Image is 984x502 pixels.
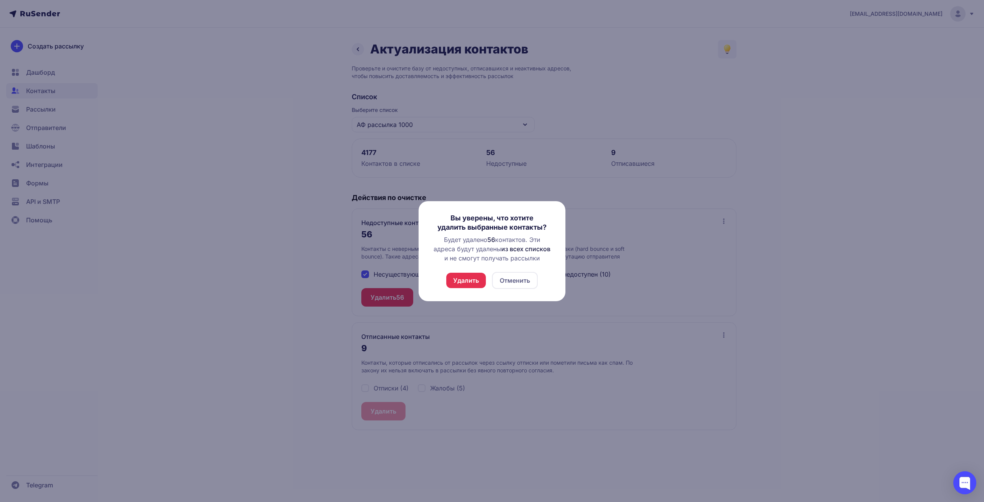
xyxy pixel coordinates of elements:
[501,245,550,253] span: из всех списков
[431,213,553,232] h3: Вы уверены, что хотите удалить выбранные контакты?
[431,235,553,263] div: Будет удалено контактов. Эти адреса будут удалены и не смогут получать рассылки
[487,236,495,243] span: 56
[446,273,486,288] button: Удалить
[492,272,538,289] button: Отменить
